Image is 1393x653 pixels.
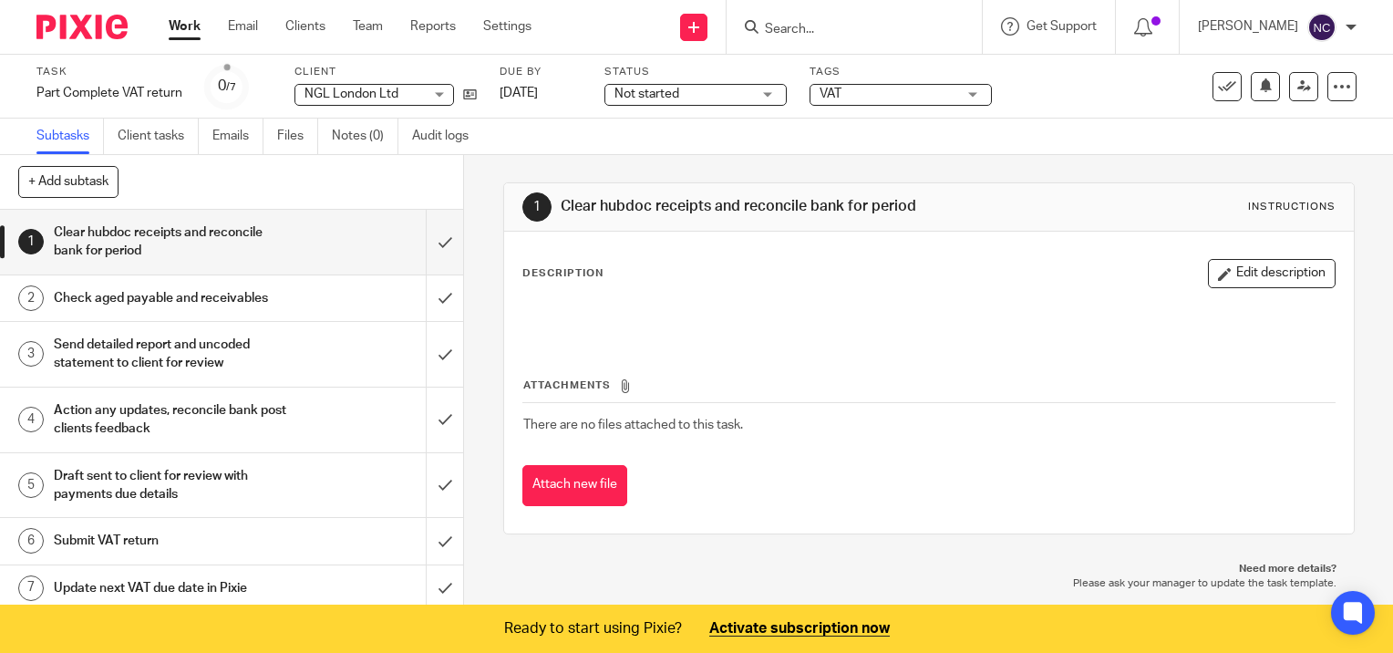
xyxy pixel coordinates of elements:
button: Attach new file [522,465,627,506]
div: 3 [18,341,44,367]
div: 1 [18,229,44,254]
div: 0 [218,76,236,97]
h1: Clear hubdoc receipts and reconcile bank for period [561,197,967,216]
a: Email [228,17,258,36]
h1: Check aged payable and receivables [54,285,290,312]
label: Status [604,65,787,79]
label: Tags [810,65,992,79]
a: Client tasks [118,119,199,154]
input: Search [763,22,927,38]
div: 2 [18,285,44,311]
span: Attachments [523,380,611,390]
label: Client [294,65,477,79]
a: Team [353,17,383,36]
a: Settings [483,17,531,36]
p: Description [522,266,604,281]
a: Reports [410,17,456,36]
small: /7 [226,82,236,92]
div: 6 [18,528,44,554]
span: Not started [614,88,679,100]
button: Edit description [1208,259,1336,288]
a: Notes (0) [332,119,398,154]
h1: Submit VAT return [54,527,290,555]
h1: Draft sent to client for review with payments due details [54,462,290,509]
a: Files [277,119,318,154]
label: Due by [500,65,582,79]
a: Work [169,17,201,36]
span: [DATE] [500,87,538,99]
label: Task [36,65,182,79]
a: Emails [212,119,263,154]
div: 5 [18,472,44,498]
span: Get Support [1027,20,1097,33]
img: Pixie [36,15,128,39]
h1: Update next VAT due date in Pixie [54,575,290,602]
p: Please ask your manager to update the task template. [521,576,1336,591]
img: svg%3E [1307,13,1336,42]
p: Need more details? [521,562,1336,576]
h1: Action any updates, reconcile bank post clients feedback [54,397,290,443]
h1: Send detailed report and uncoded statement to client for review [54,331,290,378]
div: 7 [18,575,44,601]
a: Clients [285,17,325,36]
span: There are no files attached to this task. [523,419,743,431]
div: Part Complete VAT return [36,84,182,102]
button: + Add subtask [18,166,119,197]
a: Audit logs [412,119,482,154]
div: 1 [522,192,552,222]
p: [PERSON_NAME] [1198,17,1298,36]
div: Instructions [1248,200,1336,214]
h1: Clear hubdoc receipts and reconcile bank for period [54,219,290,265]
span: VAT [820,88,841,100]
span: NGL London Ltd [304,88,398,100]
div: 4 [18,407,44,432]
a: Subtasks [36,119,104,154]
